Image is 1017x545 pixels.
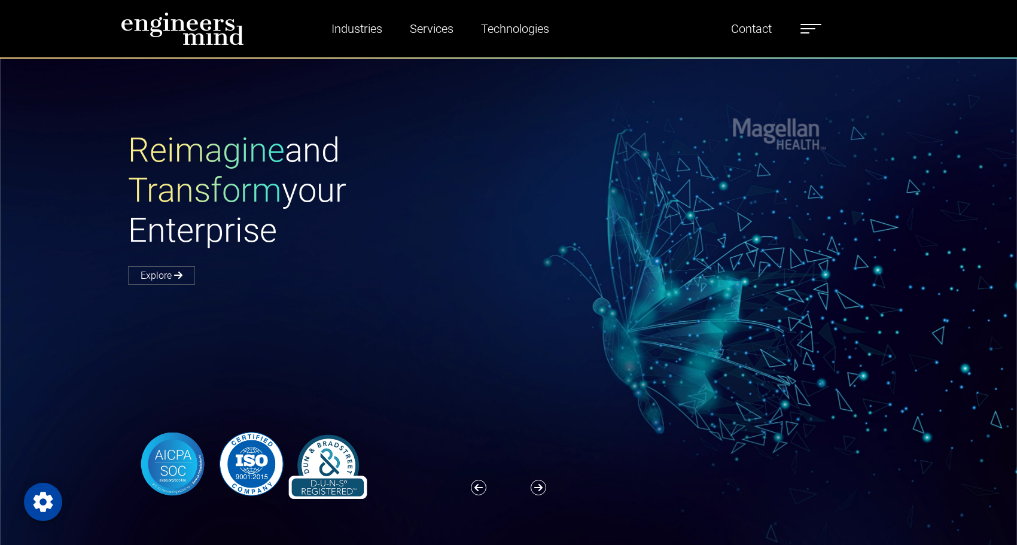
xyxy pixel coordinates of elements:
a: Industries [327,15,387,42]
a: Contact [726,15,777,42]
h1: and your Enterprise [128,130,508,251]
span: Reimagine [128,130,285,170]
a: Technologies [476,15,554,42]
a: Explore [128,266,195,285]
span: Transform [128,170,282,210]
img: logo [121,12,244,45]
a: Services [405,15,458,42]
img: banner-logo [128,429,373,499]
